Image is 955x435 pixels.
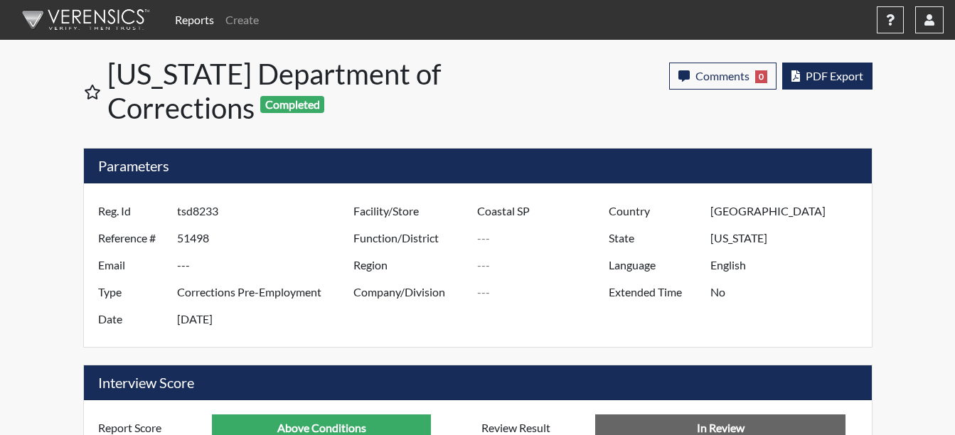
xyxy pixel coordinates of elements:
[477,198,612,225] input: ---
[782,63,873,90] button: PDF Export
[87,279,177,306] label: Type
[107,57,479,125] h1: [US_STATE] Department of Corrections
[87,198,177,225] label: Reg. Id
[343,198,478,225] label: Facility/Store
[343,225,478,252] label: Function/District
[177,279,357,306] input: ---
[87,225,177,252] label: Reference #
[220,6,265,34] a: Create
[755,70,767,83] span: 0
[598,252,710,279] label: Language
[598,198,710,225] label: Country
[343,279,478,306] label: Company/Division
[87,306,177,333] label: Date
[260,96,324,113] span: Completed
[343,252,478,279] label: Region
[669,63,777,90] button: Comments0
[477,279,612,306] input: ---
[177,225,357,252] input: ---
[477,252,612,279] input: ---
[177,252,357,279] input: ---
[710,252,868,279] input: ---
[477,225,612,252] input: ---
[177,198,357,225] input: ---
[695,69,749,82] span: Comments
[710,198,868,225] input: ---
[84,149,872,183] h5: Parameters
[84,365,872,400] h5: Interview Score
[710,279,868,306] input: ---
[598,279,710,306] label: Extended Time
[710,225,868,252] input: ---
[806,69,863,82] span: PDF Export
[87,252,177,279] label: Email
[177,306,357,333] input: ---
[598,225,710,252] label: State
[169,6,220,34] a: Reports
